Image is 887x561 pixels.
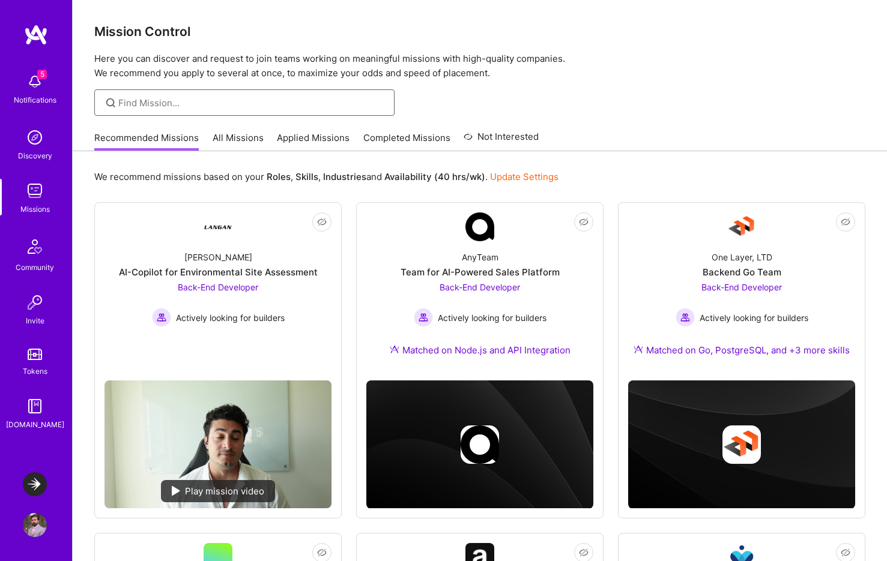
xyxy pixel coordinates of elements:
[94,170,559,183] p: We recommend missions based on your , , and .
[161,480,275,502] div: Play mission video
[700,311,808,324] span: Actively looking for builders
[23,125,47,149] img: discovery
[28,349,42,360] img: tokens
[94,131,199,151] a: Recommended Missions
[841,548,850,557] i: icon EyeClosed
[462,251,498,263] div: AnyTeam
[37,70,47,79] span: 5
[104,380,331,508] img: No Mission
[317,217,327,227] i: icon EyeClosed
[628,212,855,371] a: Company LogoOne Layer, LTDBackend Go TeamBack-End Developer Actively looking for buildersActively...
[24,24,48,46] img: logo
[712,251,772,263] div: One Layer, LTD
[703,266,781,278] div: Backend Go Team
[438,311,546,324] span: Actively looking for builders
[701,282,782,292] span: Back-End Developer
[363,131,450,151] a: Completed Missions
[104,96,118,110] i: icon SearchGrey
[267,171,291,182] b: Roles
[18,149,52,162] div: Discovery
[23,472,47,496] img: LaunchDarkly: Experimentation Delivery Team
[23,179,47,203] img: teamwork
[176,311,285,324] span: Actively looking for builders
[464,130,539,151] a: Not Interested
[277,131,350,151] a: Applied Missions
[317,548,327,557] i: icon EyeClosed
[213,131,264,151] a: All Missions
[184,251,252,263] div: [PERSON_NAME]
[23,513,47,537] img: User Avatar
[20,513,50,537] a: User Avatar
[366,212,593,371] a: Company LogoAnyTeamTeam for AI-Powered Sales PlatformBack-End Developer Actively looking for buil...
[390,344,571,356] div: Matched on Node.js and API Integration
[841,217,850,227] i: icon EyeClosed
[634,344,643,354] img: Ateam Purple Icon
[20,472,50,496] a: LaunchDarkly: Experimentation Delivery Team
[118,97,386,109] input: Find Mission...
[366,380,593,509] img: cover
[178,282,258,292] span: Back-End Developer
[14,94,56,106] div: Notifications
[579,548,589,557] i: icon EyeClosed
[323,171,366,182] b: Industries
[172,486,180,496] img: play
[204,212,232,241] img: Company Logo
[465,212,494,241] img: Company Logo
[440,282,520,292] span: Back-End Developer
[676,308,695,327] img: Actively looking for builders
[23,365,47,377] div: Tokens
[152,308,171,327] img: Actively looking for builders
[401,266,560,278] div: Team for AI-Powered Sales Platform
[23,290,47,314] img: Invite
[119,266,318,278] div: AI-Copilot for Environmental Site Assessment
[390,344,399,354] img: Ateam Purple Icon
[23,394,47,418] img: guide book
[490,171,559,182] a: Update Settings
[414,308,433,327] img: Actively looking for builders
[104,212,331,371] a: Company Logo[PERSON_NAME]AI-Copilot for Environmental Site AssessmentBack-End Developer Actively ...
[727,212,756,241] img: Company Logo
[579,217,589,227] i: icon EyeClosed
[94,24,865,39] h3: Mission Control
[16,261,54,274] div: Community
[94,52,865,80] p: Here you can discover and request to join teams working on meaningful missions with high-quality ...
[6,418,64,431] div: [DOMAIN_NAME]
[461,425,499,464] img: Company logo
[295,171,318,182] b: Skills
[26,314,44,327] div: Invite
[634,344,850,356] div: Matched on Go, PostgreSQL, and +3 more skills
[384,171,485,182] b: Availability (40 hrs/wk)
[20,232,49,261] img: Community
[722,425,761,464] img: Company logo
[20,203,50,215] div: Missions
[628,380,855,509] img: cover
[23,70,47,94] img: bell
